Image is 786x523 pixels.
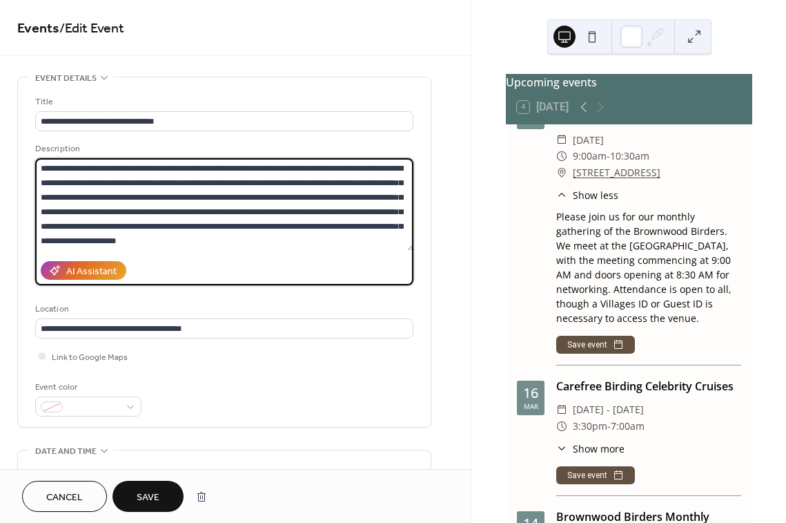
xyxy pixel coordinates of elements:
button: Cancel [22,481,107,512]
div: ​ [556,148,567,164]
button: Save event [556,336,635,354]
button: Save [112,481,184,512]
div: End date [231,468,270,482]
div: Carefree Birding Celebrity Cruises [556,378,741,394]
div: AI Assistant [66,265,117,279]
span: 7:00am [611,418,645,435]
span: Link to Google Maps [52,350,128,365]
div: ​ [556,132,567,149]
a: [STREET_ADDRESS] [573,164,660,181]
button: ​Show less [556,188,618,202]
span: - [607,418,611,435]
div: ​ [556,441,567,456]
div: Title [35,95,411,109]
button: Save event [556,466,635,484]
div: Please join us for our monthly gathering of the Brownwood Birders. We meet at the [GEOGRAPHIC_DAT... [556,209,741,325]
div: Event color [35,380,139,394]
div: Start date [35,468,78,482]
span: Date and time [35,444,97,459]
span: 9:00am [573,148,607,164]
div: 16 [523,386,538,400]
div: Location [35,302,411,316]
div: ​ [556,188,567,202]
a: Events [17,15,59,42]
div: Mar [524,403,538,410]
span: [DATE] - [DATE] [573,401,644,418]
button: ​Show more [556,441,625,456]
span: Show less [573,188,618,202]
span: Save [137,491,159,505]
span: [DATE] [573,132,604,149]
span: 10:30am [610,148,649,164]
div: ​ [556,418,567,435]
span: Event details [35,71,97,86]
span: 3:30pm [573,418,607,435]
div: Upcoming events [506,74,752,91]
span: / Edit Event [59,15,124,42]
span: Show more [573,441,625,456]
span: Cancel [46,491,83,505]
div: ​ [556,401,567,418]
button: AI Assistant [41,261,126,280]
div: ​ [556,164,567,181]
span: - [607,148,610,164]
div: Description [35,142,411,156]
